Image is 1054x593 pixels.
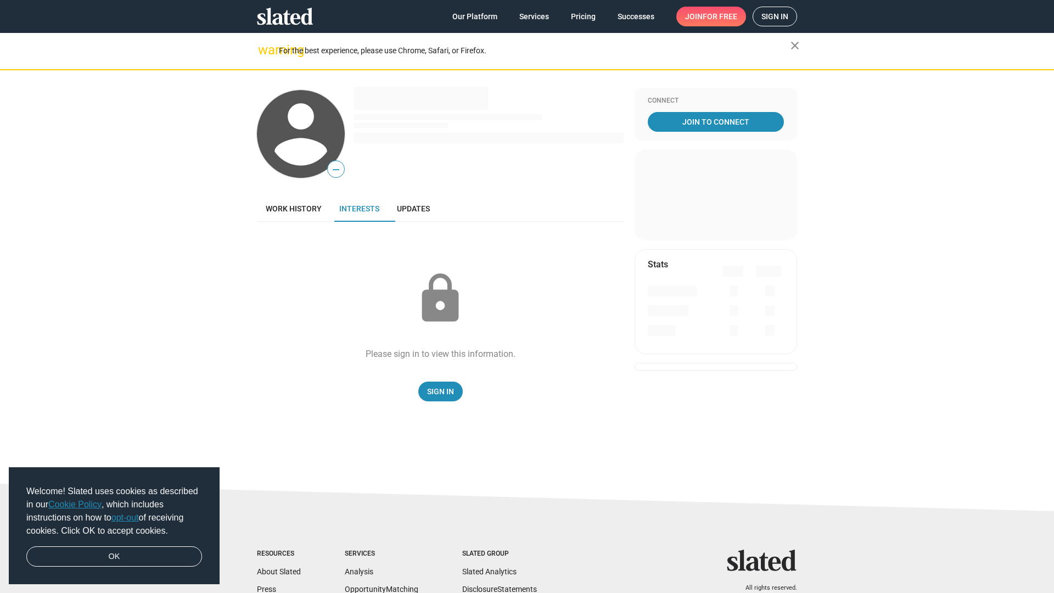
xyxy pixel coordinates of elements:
a: Join To Connect [648,112,784,132]
a: Updates [388,195,439,222]
a: Cookie Policy [48,500,102,509]
a: About Slated [257,567,301,576]
span: — [328,163,344,177]
a: Work history [257,195,330,222]
div: Resources [257,550,301,558]
a: Pricing [562,7,604,26]
span: Our Platform [452,7,497,26]
span: Join [685,7,737,26]
span: Sign in [761,7,788,26]
span: Work history [266,204,322,213]
mat-icon: warning [258,43,271,57]
div: Slated Group [462,550,537,558]
a: Interests [330,195,388,222]
div: Please sign in to view this information. [366,348,515,360]
div: cookieconsent [9,467,220,585]
a: Services [511,7,558,26]
span: Welcome! Slated uses cookies as described in our , which includes instructions on how to of recei... [26,485,202,538]
mat-card-title: Stats [648,259,668,270]
a: Our Platform [444,7,506,26]
a: Slated Analytics [462,567,517,576]
a: dismiss cookie message [26,546,202,567]
a: Sign In [418,382,463,401]
span: Interests [339,204,379,213]
span: Join To Connect [650,112,782,132]
mat-icon: lock [413,271,468,326]
div: Services [345,550,418,558]
mat-icon: close [788,39,801,52]
a: opt-out [111,513,139,522]
span: for free [703,7,737,26]
a: Analysis [345,567,373,576]
a: Sign in [753,7,797,26]
div: Connect [648,97,784,105]
div: For the best experience, please use Chrome, Safari, or Firefox. [279,43,790,58]
span: Successes [618,7,654,26]
span: Pricing [571,7,596,26]
a: Successes [609,7,663,26]
span: Updates [397,204,430,213]
span: Services [519,7,549,26]
span: Sign In [427,382,454,401]
a: Joinfor free [676,7,746,26]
